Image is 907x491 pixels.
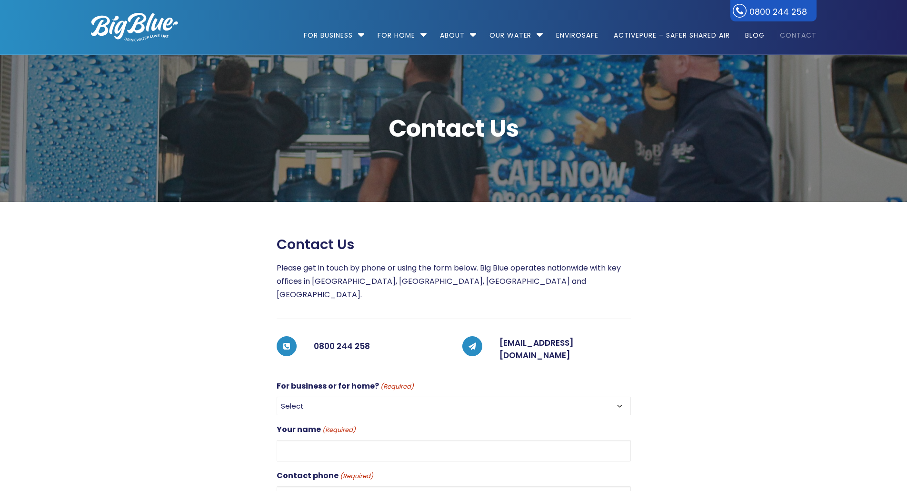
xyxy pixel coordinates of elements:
[321,425,356,436] span: (Required)
[277,380,414,393] label: For business or for home?
[499,337,574,361] a: [EMAIL_ADDRESS][DOMAIN_NAME]
[91,117,817,140] span: Contact Us
[379,381,414,392] span: (Required)
[339,471,373,482] span: (Required)
[91,13,178,41] img: logo
[277,261,631,301] p: Please get in touch by phone or using the form below. Big Blue operates nationwide with key offic...
[277,469,373,482] label: Contact phone
[277,423,356,436] label: Your name
[314,337,445,356] h5: 0800 244 258
[277,236,354,253] span: Contact us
